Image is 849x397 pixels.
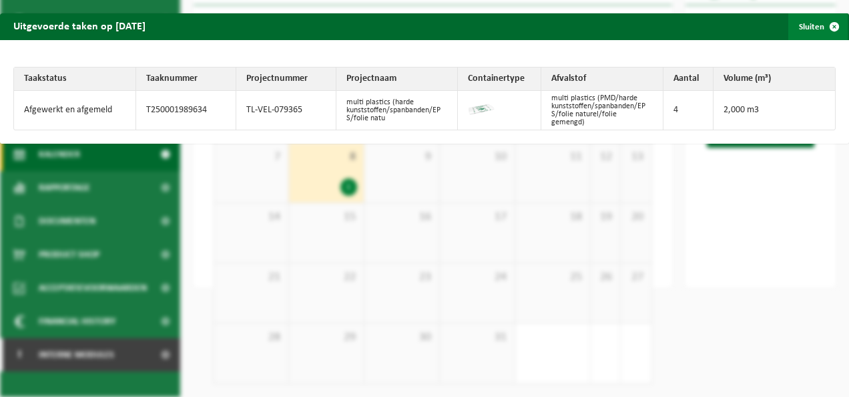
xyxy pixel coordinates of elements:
th: Volume (m³) [714,68,836,91]
th: Projectnaam [336,68,459,91]
td: TL-VEL-079365 [236,91,336,130]
td: multi plastics (harde kunststoffen/spanbanden/EPS/folie natu [336,91,459,130]
td: 2,000 m3 [714,91,836,130]
th: Afvalstof [541,68,663,91]
td: 4 [663,91,714,130]
img: LP-SK-00500-LPE-16 [468,96,495,122]
th: Taakstatus [14,68,136,91]
th: Projectnummer [236,68,336,91]
td: Afgewerkt en afgemeld [14,91,136,130]
td: T250001989634 [136,91,236,130]
th: Containertype [458,68,541,91]
td: multi plastics (PMD/harde kunststoffen/spanbanden/EPS/folie naturel/folie gemengd) [541,91,663,130]
button: Sluiten [788,13,848,40]
th: Taaknummer [136,68,236,91]
th: Aantal [663,68,714,91]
